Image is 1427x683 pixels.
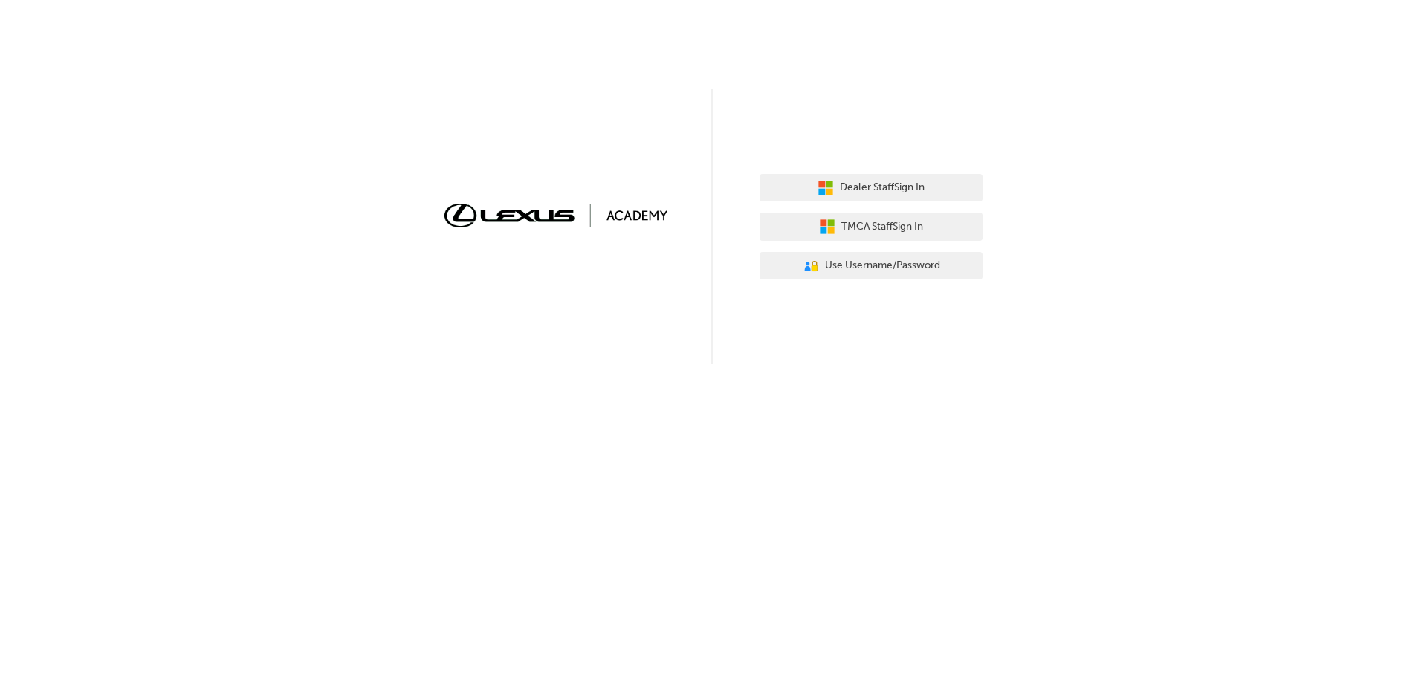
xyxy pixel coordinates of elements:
span: Dealer Staff Sign In [840,179,925,196]
button: TMCA StaffSign In [760,213,983,241]
span: Use Username/Password [825,257,940,274]
button: Use Username/Password [760,252,983,280]
button: Dealer StaffSign In [760,174,983,202]
img: Trak [444,204,667,227]
span: TMCA Staff Sign In [841,219,923,236]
